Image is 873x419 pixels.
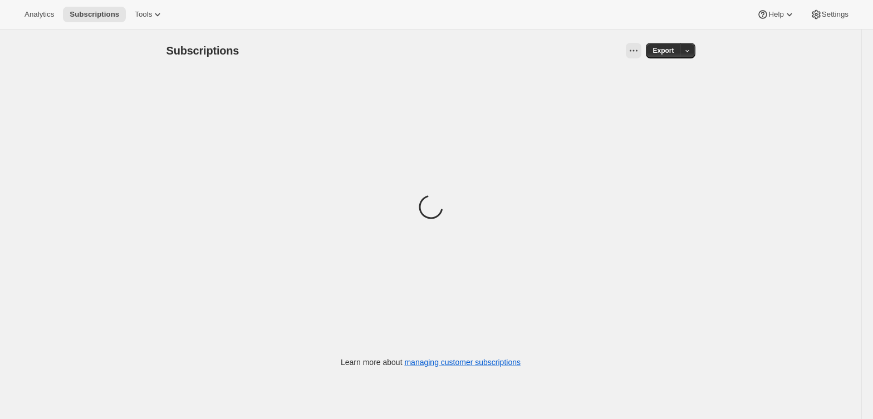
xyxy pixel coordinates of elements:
[653,46,674,55] span: Export
[135,10,152,19] span: Tools
[768,10,783,19] span: Help
[404,358,521,367] a: managing customer subscriptions
[18,7,61,22] button: Analytics
[341,357,521,368] p: Learn more about
[626,43,641,58] button: View actions for Subscriptions
[166,45,239,57] span: Subscriptions
[822,10,849,19] span: Settings
[751,7,801,22] button: Help
[128,7,170,22] button: Tools
[804,7,855,22] button: Settings
[70,10,119,19] span: Subscriptions
[646,43,680,58] button: Export
[24,10,54,19] span: Analytics
[63,7,126,22] button: Subscriptions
